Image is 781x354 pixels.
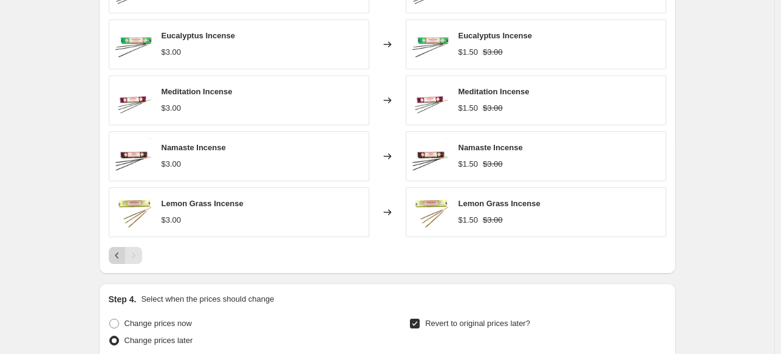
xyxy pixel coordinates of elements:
[162,158,182,170] div: $3.00
[459,31,532,40] span: Eucalyptus Incense
[115,82,152,119] img: 1E2B7400-C5EF-497E-98CB-CF5030CABB88_80x.jpg
[124,336,193,345] span: Change prices later
[162,102,182,114] div: $3.00
[115,138,152,175] img: IMG_9385_80x.jpg
[459,102,479,114] div: $1.50
[459,87,530,96] span: Meditation Incense
[459,158,479,170] div: $1.50
[124,319,192,328] span: Change prices now
[109,247,142,264] nav: Pagination
[109,247,126,264] button: Previous
[115,26,152,63] img: 37B34F2F-C3EA-4D73-994B-4EEE361DBF5B_80x.jpg
[459,46,479,58] div: $1.50
[162,46,182,58] div: $3.00
[459,199,541,208] span: Lemon Grass Incense
[162,31,235,40] span: Eucalyptus Incense
[483,102,503,114] strike: $3.00
[425,319,530,328] span: Revert to original prices later?
[459,214,479,226] div: $1.50
[483,158,503,170] strike: $3.00
[412,138,449,175] img: IMG_9385_80x.jpg
[115,194,152,231] img: IMG-6724_80x.jpg
[162,143,226,152] span: Namaste Incense
[412,26,449,63] img: 37B34F2F-C3EA-4D73-994B-4EEE361DBF5B_80x.jpg
[483,46,503,58] strike: $3.00
[459,143,523,152] span: Namaste Incense
[483,214,503,226] strike: $3.00
[162,199,244,208] span: Lemon Grass Incense
[412,82,449,119] img: 1E2B7400-C5EF-497E-98CB-CF5030CABB88_80x.jpg
[141,293,274,305] p: Select when the prices should change
[412,194,449,231] img: IMG-6724_80x.jpg
[109,293,137,305] h2: Step 4.
[162,214,182,226] div: $3.00
[162,87,233,96] span: Meditation Incense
